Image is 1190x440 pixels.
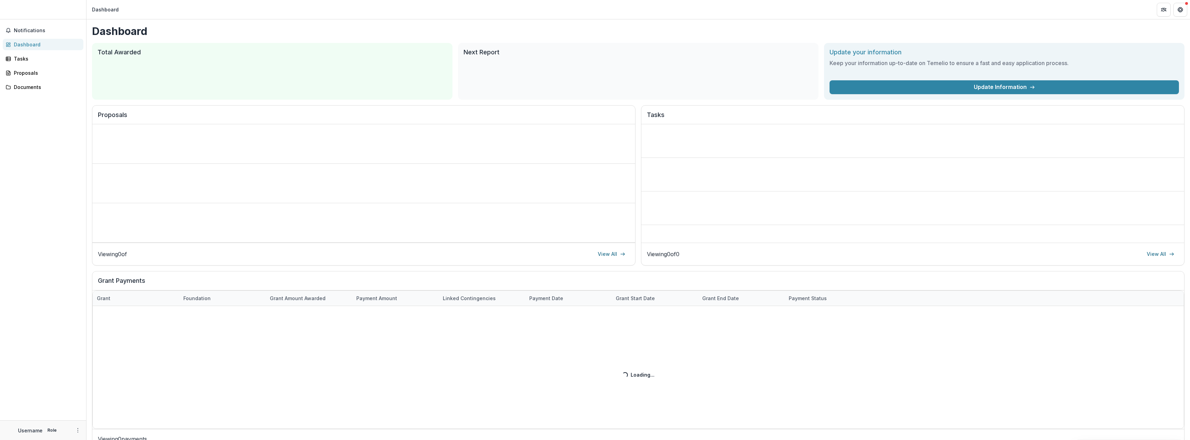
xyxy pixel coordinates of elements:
button: Partners [1157,3,1171,17]
p: Role [45,427,59,433]
h2: Update your information [830,48,1179,56]
a: View All [594,249,630,260]
span: Notifications [14,28,81,34]
h2: Total Awarded [98,48,447,56]
a: Tasks [3,53,83,64]
button: More [74,426,82,434]
div: Documents [14,83,78,91]
div: Tasks [14,55,78,62]
a: View All [1143,249,1179,260]
p: Viewing 0 of [98,250,127,258]
h2: Grant Payments [98,277,1179,290]
h2: Tasks [647,111,1179,124]
p: Viewing 0 of 0 [647,250,679,258]
a: Dashboard [3,39,83,50]
div: Proposals [14,69,78,77]
a: Update Information [830,80,1179,94]
button: Get Help [1173,3,1187,17]
nav: breadcrumb [89,5,121,15]
div: Dashboard [92,6,119,13]
h1: Dashboard [92,25,1184,37]
div: Dashboard [14,41,78,48]
a: Proposals [3,67,83,79]
h3: Keep your information up-to-date on Temelio to ensure a fast and easy application process. [830,59,1179,67]
h2: Next Report [464,48,813,56]
p: Username [18,427,43,434]
h2: Proposals [98,111,630,124]
a: Documents [3,81,83,93]
button: Notifications [3,25,83,36]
